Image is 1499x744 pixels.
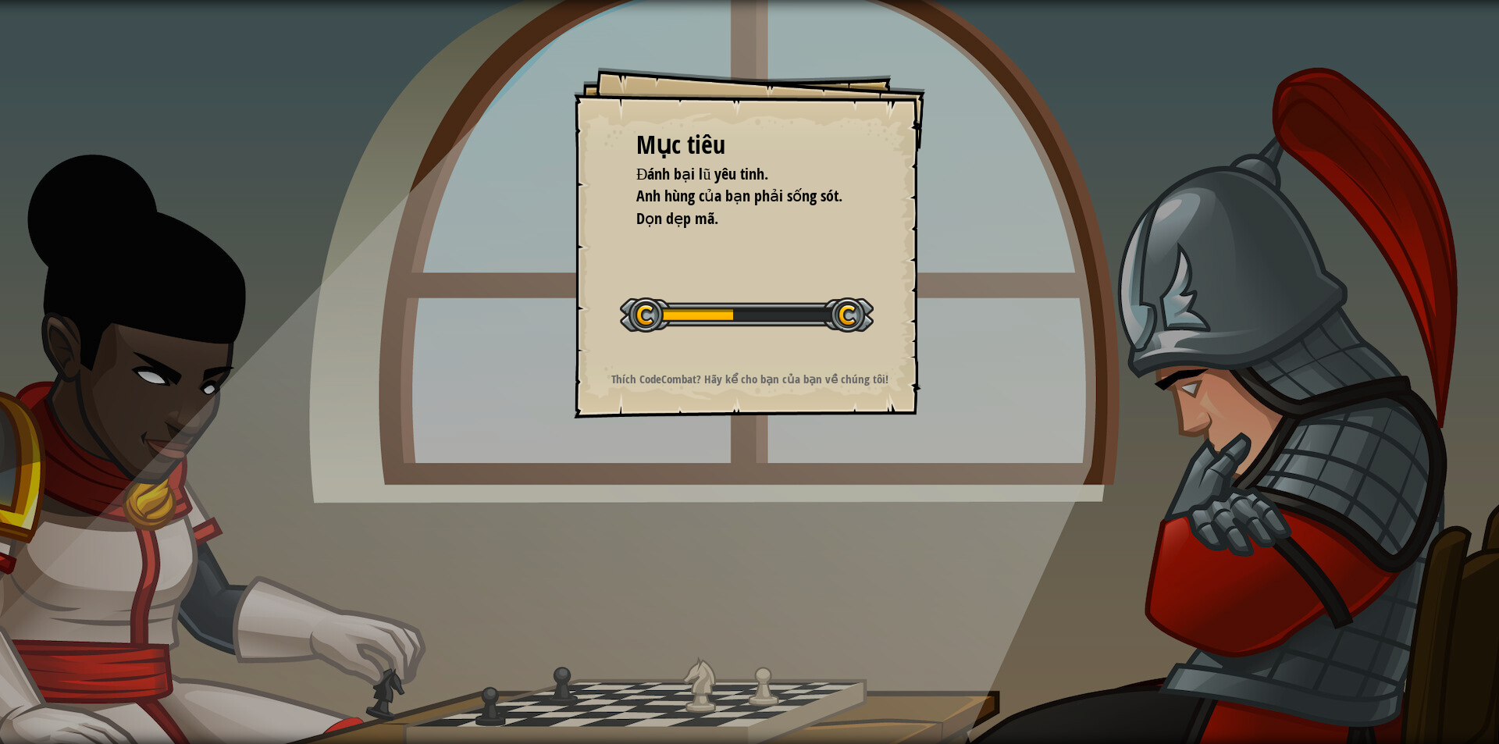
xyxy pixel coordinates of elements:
span: Anh hùng của bạn phải sống sót. [636,185,842,206]
span: Đánh bại lũ yêu tinh. [636,163,768,184]
li: Dọn dẹp mã. [617,208,859,230]
strong: Thích CodeCombat? Hãy kể cho bạn của bạn về chúng tôi! [611,371,888,387]
li: Anh hùng của bạn phải sống sót. [617,185,859,208]
li: Đánh bại lũ yêu tinh. [617,163,859,186]
span: Dọn dẹp mã. [636,208,718,229]
div: Mục tiêu [636,127,863,163]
